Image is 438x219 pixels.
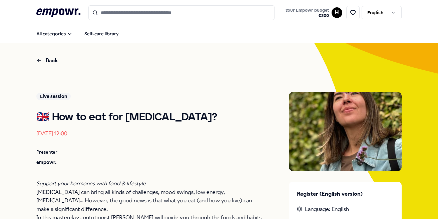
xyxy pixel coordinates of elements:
p: [MEDICAL_DATA] can bring all kinds of challenges, mood swings, low energy, [MEDICAL_DATA]… Howeve... [36,188,262,214]
div: Language: English [297,205,394,214]
a: Your Empowr budget€300 [283,6,332,20]
p: Presenter [36,148,262,156]
button: Your Empowr budget€300 [284,6,330,20]
div: Live session [36,93,71,100]
time: [DATE] 12:00 [36,130,67,137]
p: empowr. [36,159,262,166]
a: Self-care library [79,27,124,40]
img: Presenter image [289,92,402,171]
input: Search for products, categories or subcategories [88,5,274,20]
p: Register (English version) [297,190,394,198]
h1: 🇬🇧 How to eat for [MEDICAL_DATA]? [36,111,262,124]
nav: Main [31,27,124,40]
div: Back [36,56,58,65]
em: Support your hormones with food & lifestyle [36,180,146,187]
span: € 300 [285,13,329,18]
button: All categories [31,27,78,40]
button: H [332,7,342,18]
span: Your Empowr budget [285,8,329,13]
